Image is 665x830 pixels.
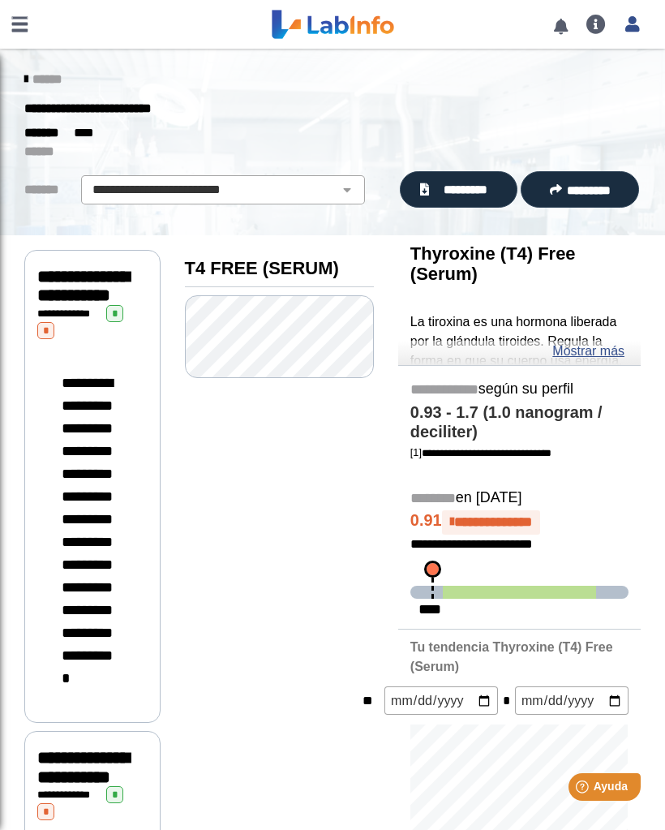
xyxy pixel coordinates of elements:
a: Mostrar más [552,342,624,361]
h5: en [DATE] [410,489,629,508]
b: T4 FREE (SERUM) [185,258,339,278]
b: Thyroxine (T4) Free (Serum) [410,243,576,284]
h4: 0.93 - 1.7 (1.0 nanogram / deciliter) [410,403,629,442]
input: mm/dd/yyyy [515,686,629,715]
h5: según su perfil [410,381,629,399]
a: [1] [410,446,551,458]
iframe: Help widget launcher [521,767,647,812]
h4: 0.91 [410,510,629,535]
b: Tu tendencia Thyroxine (T4) Free (Serum) [410,640,613,673]
p: La tiroxina es una hormona liberada por la glándula tiroides. Regula la forma en que su cuerpo us... [410,312,629,526]
input: mm/dd/yyyy [384,686,498,715]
